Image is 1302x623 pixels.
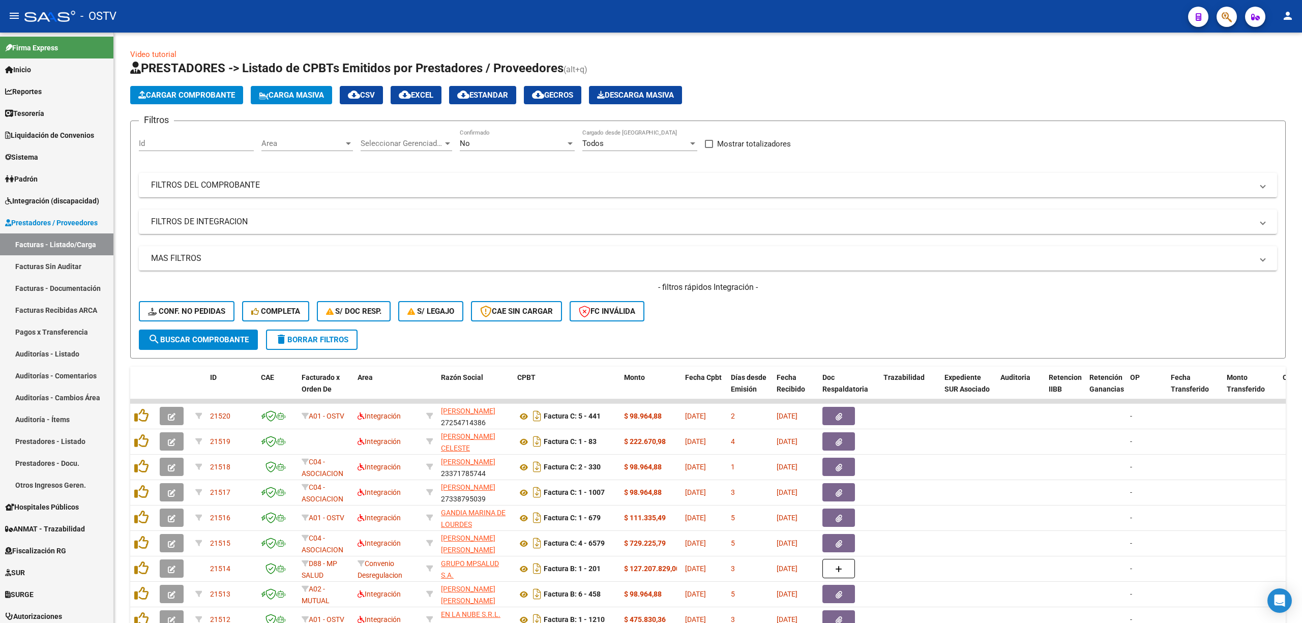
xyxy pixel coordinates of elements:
[530,408,544,424] i: Descargar documento
[5,130,94,141] span: Liquidación de Convenios
[1130,412,1132,420] span: -
[582,139,604,148] span: Todos
[1130,565,1132,573] span: -
[441,373,483,381] span: Razón Social
[777,514,797,522] span: [DATE]
[399,91,433,100] span: EXCEL
[407,307,454,316] span: S/ legajo
[1130,488,1132,496] span: -
[513,367,620,411] datatable-header-cell: CPBT
[151,253,1253,264] mat-panel-title: MAS FILTROS
[624,373,645,381] span: Monto
[358,539,401,547] span: Integración
[437,367,513,411] datatable-header-cell: Razón Social
[1049,373,1082,393] span: Retencion IIBB
[544,438,597,446] strong: Factura C: 1 - 83
[139,282,1277,293] h4: - filtros rápidos Integración -
[544,412,601,421] strong: Factura C: 5 - 441
[302,559,337,579] span: D88 - MP SALUD
[441,583,509,605] div: 27183776601
[210,412,230,420] span: 21520
[5,567,25,578] span: SUR
[8,10,20,22] mat-icon: menu
[777,488,797,496] span: [DATE]
[879,367,940,411] datatable-header-cell: Trazabilidad
[358,437,401,446] span: Integración
[1227,373,1265,393] span: Monto Transferido
[996,367,1045,411] datatable-header-cell: Auditoria
[731,590,735,598] span: 5
[532,88,544,101] mat-icon: cloud_download
[777,437,797,446] span: [DATE]
[624,590,662,598] strong: $ 98.964,88
[624,565,680,573] strong: $ 127.207.829,00
[5,86,42,97] span: Reportes
[148,333,160,345] mat-icon: search
[358,590,401,598] span: Integración
[391,86,441,104] button: EXCEL
[441,483,495,491] span: [PERSON_NAME]
[302,483,344,538] span: C04 - ASOCIACION SANATORIAL SUR (GBA SUR)
[151,216,1253,227] mat-panel-title: FILTROS DE INTEGRACION
[530,560,544,577] i: Descargar documento
[441,610,500,618] span: EN LA NUBE S.R.L.
[441,534,495,554] span: [PERSON_NAME] [PERSON_NAME]
[139,301,234,321] button: Conf. no pedidas
[251,86,332,104] button: Carga Masiva
[302,534,344,588] span: C04 - ASOCIACION SANATORIAL SUR (GBA SUR)
[210,437,230,446] span: 21519
[441,558,509,579] div: 33717297879
[777,463,797,471] span: [DATE]
[530,535,544,551] i: Descargar documento
[257,367,298,411] datatable-header-cell: CAE
[530,433,544,450] i: Descargar documento
[1130,514,1132,522] span: -
[544,590,601,599] strong: Factura B: 6 - 458
[441,407,495,415] span: [PERSON_NAME]
[777,373,805,393] span: Fecha Recibido
[210,488,230,496] span: 21517
[206,367,257,411] datatable-header-cell: ID
[1130,539,1132,547] span: -
[340,86,383,104] button: CSV
[579,307,635,316] span: FC Inválida
[883,373,925,381] span: Trazabilidad
[1085,367,1126,411] datatable-header-cell: Retención Ganancias
[358,559,402,579] span: Convenio Desregulacion
[441,432,495,452] span: [PERSON_NAME] CELESTE
[1223,367,1279,411] datatable-header-cell: Monto Transferido
[309,412,344,420] span: A01 - OSTV
[530,586,544,602] i: Descargar documento
[259,91,324,100] span: Carga Masiva
[685,565,706,573] span: [DATE]
[358,373,373,381] span: Area
[210,590,230,598] span: 21513
[5,501,79,513] span: Hospitales Públicos
[624,412,662,420] strong: $ 98.964,88
[624,463,662,471] strong: $ 98.964,88
[361,139,443,148] span: Seleccionar Gerenciador
[317,301,391,321] button: S/ Doc Resp.
[685,539,706,547] span: [DATE]
[681,367,727,411] datatable-header-cell: Fecha Cpbt
[685,488,706,496] span: [DATE]
[1130,590,1132,598] span: -
[777,412,797,420] span: [DATE]
[544,463,601,471] strong: Factura C: 2 - 330
[348,91,375,100] span: CSV
[5,64,31,75] span: Inicio
[302,373,340,393] span: Facturado x Orden De
[5,217,98,228] span: Prestadores / Proveedores
[731,565,735,573] span: 3
[773,367,818,411] datatable-header-cell: Fecha Recibido
[589,86,682,104] button: Descarga Masiva
[441,532,509,554] div: 27044558373
[139,173,1277,197] mat-expansion-panel-header: FILTROS DEL COMPROBANTE
[210,463,230,471] span: 21518
[148,307,225,316] span: Conf. no pedidas
[302,458,344,512] span: C04 - ASOCIACION SANATORIAL SUR (GBA SUR)
[358,463,401,471] span: Integración
[1045,367,1085,411] datatable-header-cell: Retencion IIBB
[139,113,174,127] h3: Filtros
[822,373,868,393] span: Doc Respaldatoria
